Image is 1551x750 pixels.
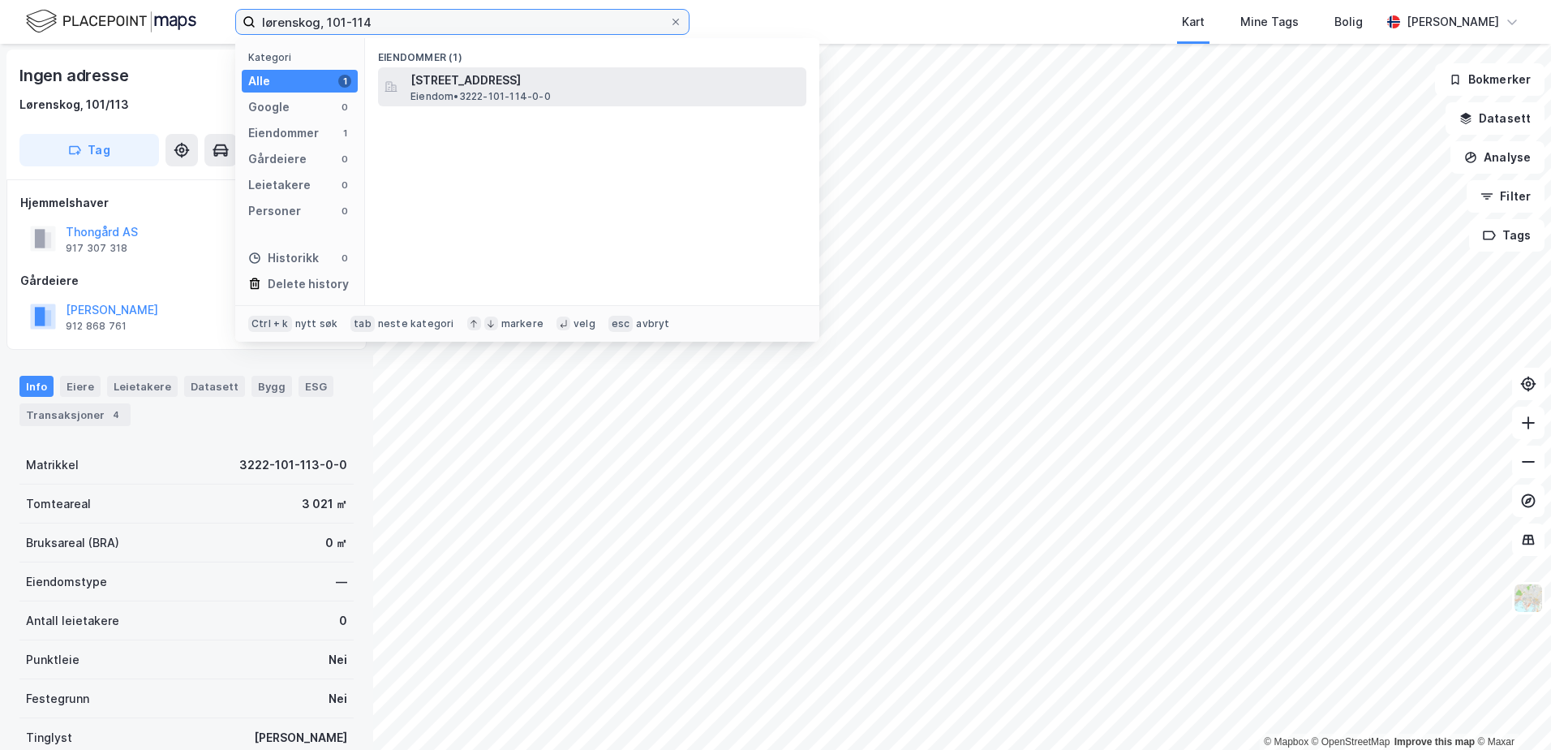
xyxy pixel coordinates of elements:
div: Antall leietakere [26,611,119,631]
div: Bruksareal (BRA) [26,533,119,553]
div: Punktleie [26,650,79,670]
div: 0 [338,153,351,166]
div: Alle [248,71,270,91]
div: Tinglyst [26,728,72,748]
div: Bolig [1334,12,1363,32]
button: Bokmerker [1435,63,1545,96]
div: Delete history [268,274,349,294]
div: tab [350,316,375,332]
div: Eiendomstype [26,572,107,592]
button: Analyse [1450,141,1545,174]
div: 912 868 761 [66,320,127,333]
div: Historikk [248,248,319,268]
button: Filter [1467,180,1545,213]
a: Mapbox [1264,736,1308,748]
span: [STREET_ADDRESS] [410,71,800,90]
div: Tomteareal [26,494,91,514]
img: logo.f888ab2527a4732fd821a326f86c7f29.svg [26,7,196,36]
div: Info [19,376,54,397]
div: [PERSON_NAME] [254,728,347,748]
div: Kategori [248,51,358,63]
div: 0 [339,611,347,631]
div: neste kategori [378,317,454,330]
div: Datasett [184,376,245,397]
div: Ingen adresse [19,62,131,88]
div: 1 [338,127,351,140]
div: Ctrl + k [248,316,292,332]
div: Transaksjoner [19,403,131,426]
div: Gårdeiere [248,149,307,169]
div: Eiere [60,376,101,397]
div: 0 [338,179,351,192]
div: 1 [338,75,351,88]
div: Matrikkel [26,455,79,475]
div: 3 021 ㎡ [302,494,347,514]
div: Kart [1182,12,1205,32]
div: Nei [329,689,347,709]
div: Mine Tags [1240,12,1299,32]
div: 3222-101-113-0-0 [239,455,347,475]
img: Z [1513,583,1544,614]
div: 4 [108,407,124,423]
div: Gårdeiere [20,271,353,291]
div: Kontrollprogram for chat [1470,672,1551,750]
span: Eiendom • 3222-101-114-0-0 [410,90,551,103]
div: 0 ㎡ [325,533,347,553]
div: [PERSON_NAME] [1407,12,1499,32]
div: Leietakere [107,376,178,397]
a: Improve this map [1394,736,1475,748]
div: velg [574,317,595,330]
div: esc [608,316,634,332]
button: Tags [1469,219,1545,252]
iframe: Chat Widget [1470,672,1551,750]
div: Hjemmelshaver [20,193,353,213]
div: Leietakere [248,175,311,195]
a: OpenStreetMap [1312,736,1390,748]
div: — [336,572,347,592]
input: Søk på adresse, matrikkel, gårdeiere, leietakere eller personer [256,10,669,34]
div: nytt søk [295,317,338,330]
div: 0 [338,101,351,114]
div: 0 [338,252,351,265]
div: 917 307 318 [66,242,127,255]
div: Eiendommer (1) [365,38,819,67]
div: Lørenskog, 101/113 [19,95,129,114]
div: Personer [248,201,301,221]
button: Tag [19,134,159,166]
div: Festegrunn [26,689,89,709]
div: Nei [329,650,347,670]
div: Google [248,97,290,117]
div: ESG [299,376,333,397]
button: Datasett [1446,102,1545,135]
div: 0 [338,205,351,218]
div: Bygg [251,376,292,397]
div: Eiendommer [248,123,319,143]
div: markere [501,317,543,330]
div: avbryt [636,317,669,330]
